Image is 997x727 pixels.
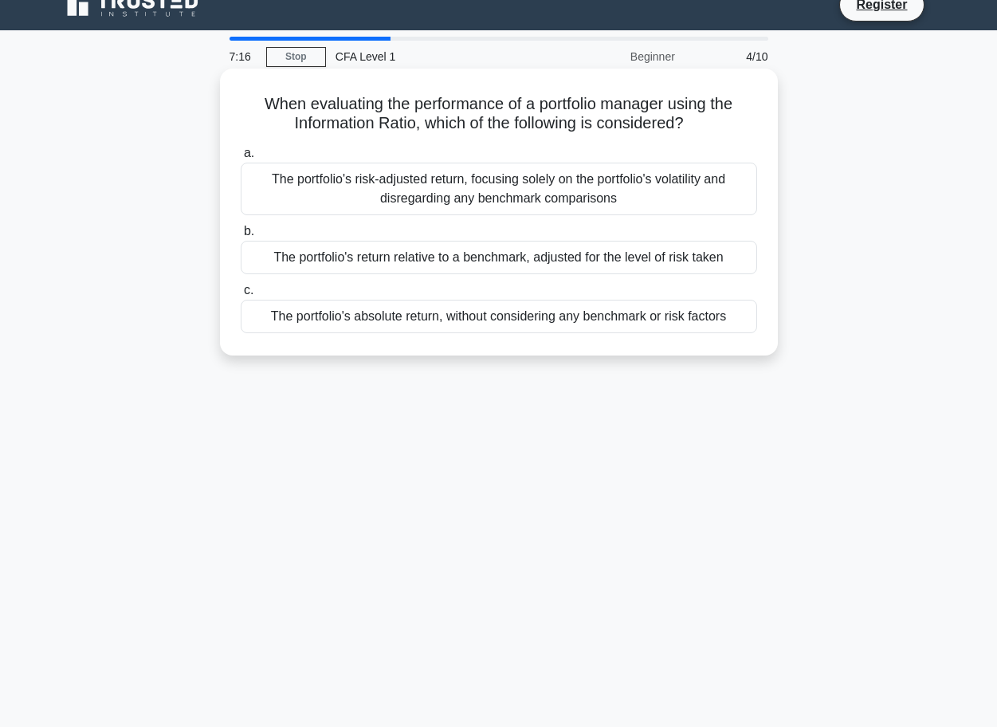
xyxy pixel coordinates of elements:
a: Stop [266,47,326,67]
span: c. [244,283,253,297]
div: CFA Level 1 [326,41,545,73]
div: The portfolio's risk-adjusted return, focusing solely on the portfolio's volatility and disregard... [241,163,757,215]
div: Beginner [545,41,685,73]
h5: When evaluating the performance of a portfolio manager using the Information Ratio, which of the ... [239,94,759,134]
div: 4/10 [685,41,778,73]
div: The portfolio's absolute return, without considering any benchmark or risk factors [241,300,757,333]
div: The portfolio's return relative to a benchmark, adjusted for the level of risk taken [241,241,757,274]
span: b. [244,224,254,238]
span: a. [244,146,254,159]
div: 7:16 [220,41,266,73]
